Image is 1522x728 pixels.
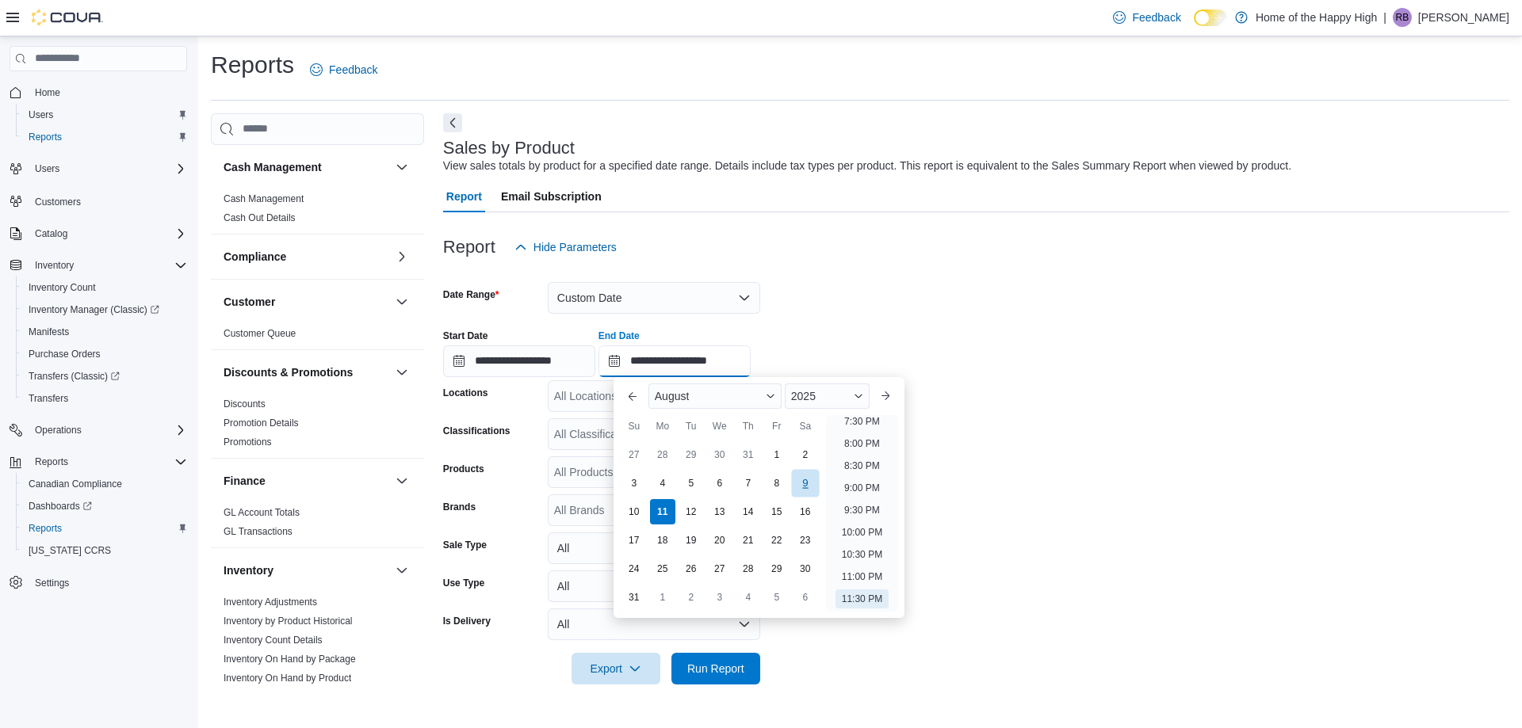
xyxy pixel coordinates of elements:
a: Dashboards [22,497,98,516]
div: day-30 [707,442,732,467]
button: Catalog [3,223,193,245]
button: [US_STATE] CCRS [16,539,193,562]
a: Inventory Adjustments [224,597,317,608]
button: Users [3,158,193,180]
span: Feedback [329,62,377,78]
span: August [655,390,690,402]
span: Settings [29,573,187,593]
a: Customers [29,192,87,212]
span: Operations [29,421,187,440]
div: day-20 [707,528,732,553]
button: Finance [392,471,411,490]
span: Inventory by Product Historical [224,615,353,627]
a: Promotion Details [224,417,299,429]
a: Manifests [22,322,75,341]
div: Mo [650,414,675,439]
button: Customer [392,292,411,311]
span: Customers [29,191,187,211]
h1: Reports [211,49,294,81]
button: Operations [29,421,88,440]
span: Purchase Orders [29,348,101,360]
span: Hide Parameters [533,239,617,255]
label: Sale Type [443,539,487,551]
button: Users [16,104,193,126]
span: Reports [35,455,68,468]
button: Discounts & Promotions [392,363,411,382]
span: Inventory [29,256,187,275]
span: Reports [29,522,62,535]
span: GL Transactions [224,525,293,538]
div: day-28 [650,442,675,467]
button: Canadian Compliance [16,473,193,495]
a: Transfers (Classic) [16,365,193,387]
a: Inventory by Product Historical [224,616,353,627]
span: Transfers [22,389,187,408]
button: Next [443,113,462,132]
p: | [1383,8,1386,27]
span: Discounts [224,398,266,410]
span: Users [29,159,187,178]
label: Date Range [443,288,499,301]
button: Inventory [224,562,389,578]
input: Dark Mode [1194,10,1227,26]
div: day-5 [679,471,704,496]
ul: Time [826,415,898,612]
span: Catalog [29,224,187,243]
a: Inventory Manager (Classic) [16,299,193,321]
label: Is Delivery [443,615,491,627]
div: day-18 [650,528,675,553]
span: Customer Queue [224,327,296,340]
div: day-9 [791,469,819,497]
a: [US_STATE] CCRS [22,541,117,560]
li: 11:00 PM [836,567,889,586]
div: day-27 [707,556,732,581]
span: Promotions [224,436,272,448]
a: Canadian Compliance [22,475,128,494]
img: Cova [32,10,103,25]
span: 2025 [791,390,816,402]
a: Users [22,105,59,124]
button: Transfers [16,387,193,410]
a: Cash Out Details [224,212,296,223]
h3: Sales by Product [443,139,575,158]
span: Manifests [22,322,187,341]
span: Users [29,109,53,121]
span: Cash Management [224,192,304,205]
span: Home [35,86,60,99]
p: [PERSON_NAME] [1418,8,1509,27]
div: day-27 [621,442,647,467]
a: Feedback [304,54,384,86]
div: day-19 [679,528,704,553]
a: Home [29,83,67,102]
div: day-4 [650,471,675,496]
div: Sa [793,414,818,439]
button: Reports [16,517,193,539]
li: 10:30 PM [836,545,889,564]
div: day-2 [679,585,704,610]
button: Compliance [392,247,411,266]
div: Tu [679,414,704,439]
button: Reports [16,126,193,148]
span: Inventory On Hand by Package [224,653,356,665]
button: Reports [3,451,193,473]
li: 7:30 PM [838,412,886,431]
a: Settings [29,574,75,593]
div: Finance [211,503,424,547]
div: We [707,414,732,439]
span: Reports [22,128,187,147]
div: Fr [764,414,790,439]
div: Button. Open the month selector. August is currently selected. [648,383,782,409]
span: Reports [29,131,62,143]
button: Manifests [16,321,193,343]
button: Inventory [3,254,193,276]
label: Locations [443,387,488,399]
span: Operations [35,424,82,436]
button: Catalog [29,224,74,243]
div: day-3 [707,585,732,610]
label: Classifications [443,425,511,437]
div: day-6 [793,585,818,610]
div: day-10 [621,499,647,524]
div: Cash Management [211,189,424,234]
button: Reports [29,452,75,471]
label: Use Type [443,577,484,589]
